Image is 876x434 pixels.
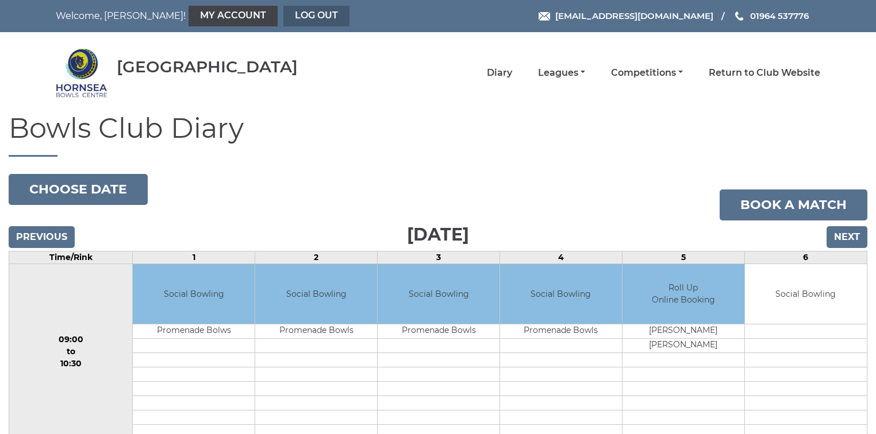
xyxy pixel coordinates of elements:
a: Return to Club Website [709,67,820,79]
span: [EMAIL_ADDRESS][DOMAIN_NAME] [555,10,713,21]
a: Phone us 01964 537776 [733,9,809,22]
span: 01964 537776 [750,10,809,21]
a: Email [EMAIL_ADDRESS][DOMAIN_NAME] [539,9,713,22]
td: 3 [378,251,500,263]
input: Previous [9,226,75,248]
td: Promenade Bowls [500,324,622,339]
td: [PERSON_NAME] [623,324,744,339]
td: Promenade Bowls [378,324,500,339]
td: Social Bowling [255,264,377,324]
td: 4 [500,251,623,263]
td: Promenade Bowls [255,324,377,339]
a: Leagues [538,67,585,79]
a: Book a match [720,189,867,220]
a: My Account [189,6,278,26]
td: Promenade Bolws [133,324,255,339]
td: Social Bowling [745,264,867,324]
img: Hornsea Bowls Centre [56,47,107,99]
td: Time/Rink [9,251,133,263]
td: Social Bowling [378,264,500,324]
td: 1 [133,251,255,263]
td: [PERSON_NAME] [623,339,744,353]
a: Log out [283,6,349,26]
img: Email [539,12,550,21]
a: Competitions [611,67,683,79]
td: Social Bowling [500,264,622,324]
td: 6 [744,251,867,263]
td: Social Bowling [133,264,255,324]
a: Diary [487,67,512,79]
div: [GEOGRAPHIC_DATA] [117,58,298,76]
td: Roll Up Online Booking [623,264,744,324]
img: Phone us [735,11,743,21]
h1: Bowls Club Diary [9,113,867,157]
button: Choose date [9,174,148,205]
input: Next [827,226,867,248]
td: 2 [255,251,378,263]
nav: Welcome, [PERSON_NAME]! [56,6,364,26]
td: 5 [622,251,744,263]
